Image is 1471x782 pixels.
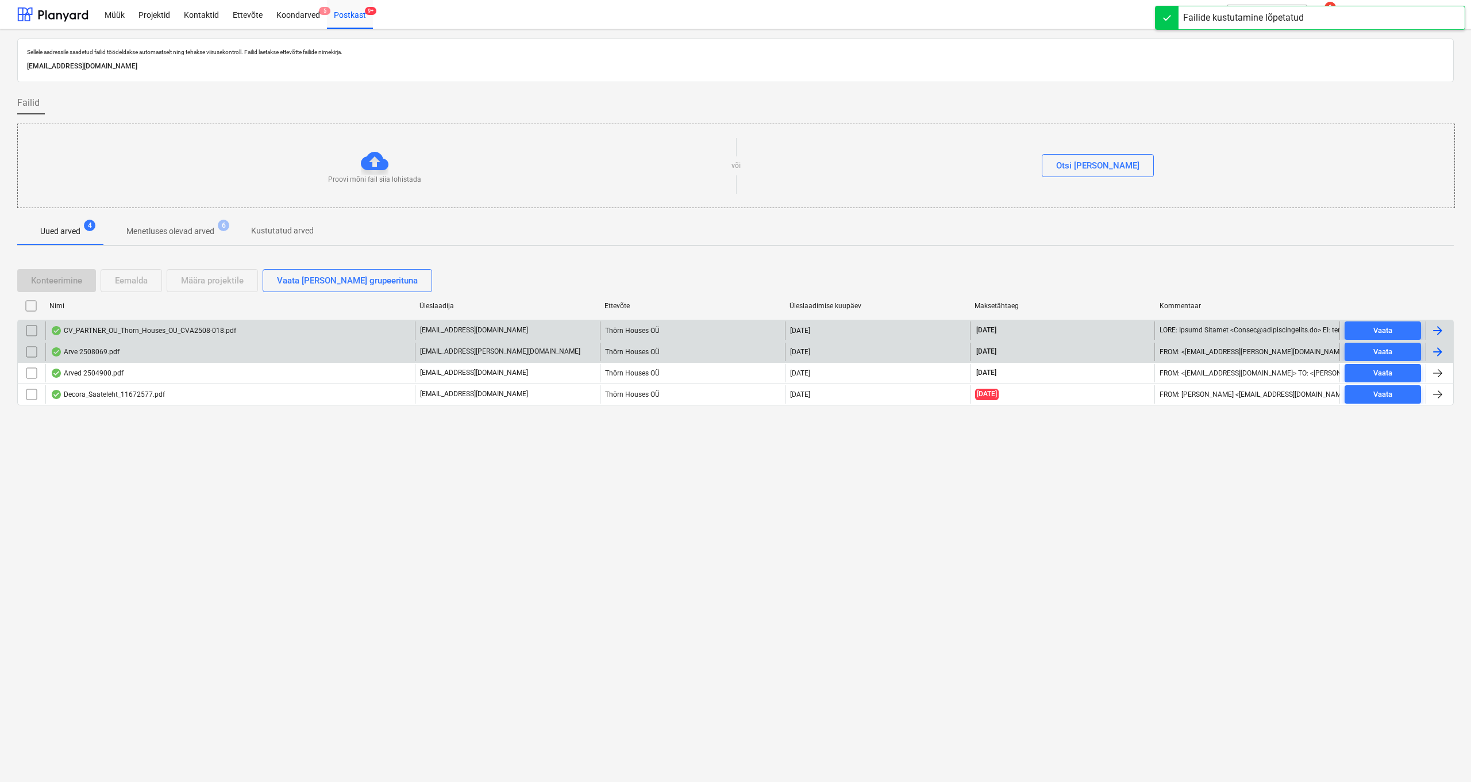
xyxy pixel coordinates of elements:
div: Vaata [1373,367,1392,380]
div: Decora_Saateleht_11672577.pdf [51,390,165,399]
div: Andmed failist loetud [51,326,62,335]
div: Proovi mõni fail siia lohistadavõiOtsi [PERSON_NAME] [17,124,1455,208]
div: Vaata [1373,388,1392,401]
div: Vaata [1373,324,1392,338]
div: Otsi [PERSON_NAME] [1056,158,1139,173]
div: Üleslaadija [419,302,595,310]
p: [EMAIL_ADDRESS][PERSON_NAME][DOMAIN_NAME] [420,347,580,356]
p: [EMAIL_ADDRESS][DOMAIN_NAME] [27,60,1444,72]
button: Vaata [1345,385,1421,404]
button: Otsi [PERSON_NAME] [1042,154,1154,177]
div: [DATE] [790,369,810,377]
div: Vaata [1373,346,1392,359]
p: [EMAIL_ADDRESS][DOMAIN_NAME] [420,325,528,335]
p: Sellele aadressile saadetud failid töödeldakse automaatselt ning tehakse viirusekontroll. Failid ... [27,48,1444,56]
span: [DATE] [975,389,999,400]
div: Kommentaar [1160,302,1335,310]
span: Failid [17,96,40,110]
div: Arved 2504900.pdf [51,369,124,378]
button: Vaata [1345,321,1421,340]
p: Uued arved [40,225,80,237]
div: CV_PARTNER_OU_Thorn_Houses_OU_CVA2508-018.pdf [51,326,236,335]
button: Vaata [PERSON_NAME] grupeerituna [263,269,432,292]
div: Thörn Houses OÜ [600,321,785,340]
div: Andmed failist loetud [51,347,62,356]
button: Vaata [1345,364,1421,382]
button: Vaata [1345,343,1421,361]
div: Failide kustutamine lõpetatud [1183,11,1304,25]
span: 5 [319,7,330,15]
p: [EMAIL_ADDRESS][DOMAIN_NAME] [420,389,528,399]
p: Kustutatud arved [251,225,314,237]
div: [DATE] [790,348,810,356]
span: 9+ [365,7,376,15]
div: Thörn Houses OÜ [600,343,785,361]
div: Thörn Houses OÜ [600,364,785,382]
span: [DATE] [975,325,998,335]
p: või [731,161,741,171]
span: 4 [84,220,95,231]
span: [DATE] [975,347,998,356]
div: Ettevõte [604,302,780,310]
div: Üleslaadimise kuupäev [790,302,965,310]
div: Nimi [49,302,410,310]
p: [EMAIL_ADDRESS][DOMAIN_NAME] [420,368,528,378]
div: Andmed failist loetud [51,390,62,399]
div: Arve 2508069.pdf [51,347,120,356]
span: 6 [218,220,229,231]
p: Menetluses olevad arved [126,225,214,237]
p: Proovi mõni fail siia lohistada [328,175,421,185]
div: [DATE] [790,390,810,398]
div: Thörn Houses OÜ [600,385,785,404]
div: Maksetähtaeg [975,302,1150,310]
div: [DATE] [790,327,810,335]
span: [DATE] [975,368,998,378]
div: Andmed failist loetud [51,369,62,378]
div: Vaata [PERSON_NAME] grupeerituna [277,273,418,288]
